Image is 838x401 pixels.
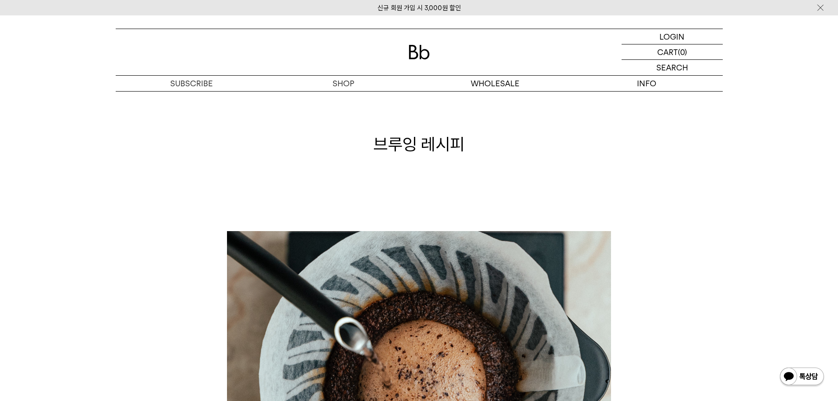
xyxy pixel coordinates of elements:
[571,76,723,91] p: INFO
[656,60,688,75] p: SEARCH
[779,367,825,388] img: 카카오톡 채널 1:1 채팅 버튼
[377,4,461,12] a: 신규 회원 가입 시 3,000원 할인
[622,44,723,60] a: CART (0)
[409,45,430,59] img: 로고
[678,44,687,59] p: (0)
[116,76,267,91] a: SUBSCRIBE
[419,76,571,91] p: WHOLESALE
[659,29,684,44] p: LOGIN
[622,29,723,44] a: LOGIN
[657,44,678,59] p: CART
[116,132,723,156] h1: 브루잉 레시피
[267,76,419,91] a: SHOP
